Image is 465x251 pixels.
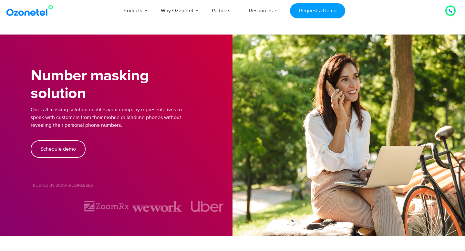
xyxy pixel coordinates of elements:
div: Image Carousel [31,201,232,212]
img: wework.svg [132,201,182,212]
img: zoomrx.svg [83,201,129,212]
h5: Trusted by 2000+ Businesses [31,184,232,188]
img: uber.svg [191,201,224,212]
div: 3 of 7 [132,201,182,212]
a: Request a Demo [290,3,345,18]
a: Schedule demo [31,140,86,158]
div: 2 of 7 [81,201,131,212]
div: 4 of 7 [182,201,232,212]
span: Schedule demo [40,146,76,152]
div: 1 of 7 [31,202,81,210]
h1: Number masking solution [31,67,232,103]
p: Our call masking solution enables your company representatives to speak with customers from their... [31,106,232,129]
